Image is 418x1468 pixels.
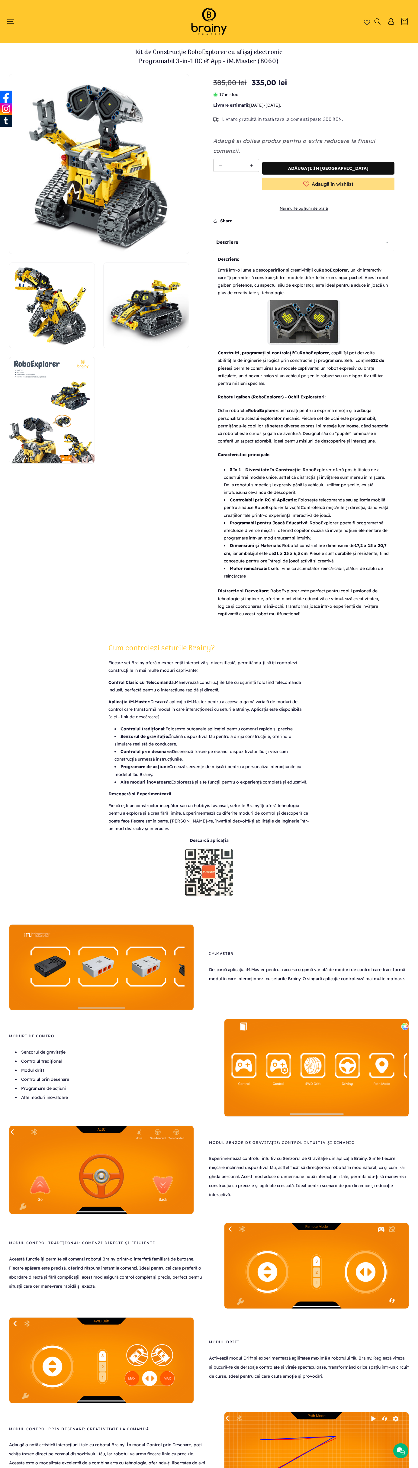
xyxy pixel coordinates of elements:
strong: Caracteristici principale [218,452,269,457]
p: Activează modul Drift și experimentează agilitatea maximă a robotului tău Brainy. Reglează viteza... [209,1354,409,1381]
span: Adăugați în [GEOGRAPHIC_DATA] [288,166,368,171]
h2: Cum controlezi seturile Brainy? [108,644,310,653]
span: 335,00 lei [252,77,287,88]
strong: RoboExplorer [300,350,329,356]
strong: Control Clasic cu Telecomandă: [108,680,175,685]
b: Livrare estimată [213,102,248,108]
strong: Controlul prin desenare: [121,749,172,754]
strong: 31 x 23 x 6,5 cm [274,551,307,556]
li: Controlul tradițional [15,1057,69,1066]
li: : RoboExplorer oferă posibilitatea de a construi trei modele unice, astfel că distracția și învăț... [224,466,390,497]
span: [DATE] [249,102,264,108]
img: Kit de Construcție RoboExplorer cu afișaj electronic Programabil 3-in-1 RC & App - iM.Master (8060) [267,300,340,345]
p: : [218,390,390,404]
media-gallery: Vizualizatorul galeriei [9,74,189,464]
strong: Programare de acțiuni: [121,764,169,769]
p: Modul Control Tradițional: Comenzi Directe și Eficiente [9,1241,155,1245]
span: Livrare gratuită în toată țara la comenzi peste 300 RON. [222,117,343,123]
li: Controlul prin desenare [15,1075,69,1084]
li: : Robotul construit are dimensiuni de , iar ambalajul este de . Piesele sunt durabile și rezisten... [224,542,390,565]
li: Programare de acțiuni [15,1084,69,1093]
p: Manevrează construcțiile tale cu ușurință folosind telecomanda inclusă, perfectă pentru o interac... [108,679,310,694]
p: Cu , copiii își pot dezvolta abilitățile de inginerie și logică prin construcție și programare. S... [218,346,390,390]
li: Alte moduri inovatoare [15,1093,69,1102]
p: Modul Control prin Desenare: Creativitate la Comandă [9,1427,149,1431]
li: Explorează și alte funcții pentru o experiență completă și educativă. [114,778,310,786]
strong: Descarcă aplicația [190,838,229,843]
p: 17 în stoc [213,91,394,98]
p: Experimentează controlul intuitiv cu Senzorul de Gravitație din aplicația Brainy. Simte fiecare m... [209,1154,409,1199]
p: Această funcție îți permite să comanzi robotul Brainy printr-o interfață familiară de butoane. Fi... [9,1254,209,1291]
p: : RoboExplorer este perfect pentru copiii pasionați de tehnologie și inginerie, oferind o activit... [218,584,390,621]
li: Înclină dispozitivul tău pentru a dirija construcțiile, oferind o simulare realistă de conducere. [114,733,310,748]
li: : setul vine cu acumulator reîncărcabil, alături de cablu de reîncărcare [224,565,390,580]
li: : RoboExplorer poate fi programat să efectueze diverse mișcări, oferind copiilor ocazia să învețe... [224,519,390,542]
a: Wishlist page link [364,18,370,24]
strong: Descoperă și Experimentează [108,791,171,797]
li: : Folosește telecomanda sau aplicația mobilă pentru a aduce RoboExplorer la viață! Controlează mi... [224,496,390,519]
p: Moduri de control [9,1034,57,1038]
li: Desenează trasee pe ecranul dispozitivului tău și vezi cum construcția urmează instrucțiunile. [114,748,310,763]
strong: Controlul tradițional: [121,726,166,732]
s: 385,00 lei [213,77,247,88]
a: Mai multe opțiuni de plată [213,206,394,211]
li: Folosește butoanele aplicației pentru comenzi rapide și precise. [114,725,310,733]
b: Descriere: [218,256,239,262]
p: Modul Drift [209,1340,240,1344]
button: Adăugați în [GEOGRAPHIC_DATA] [262,162,394,175]
summary: Căutați [374,18,381,25]
p: Descarcă aplicația iM.Master pentru a accesa o gamă variată de moduri de control care transformă ... [209,965,409,983]
strong: RoboExplorer [248,408,277,413]
p: IM.Master [209,951,233,956]
strong: Dimensiuni și Materiale [230,543,280,548]
img: Brainy Crafts [183,6,235,37]
em: Adaugă al doilea produs pentru o extra reducere la finalul comenzii. [213,137,375,154]
li: Modul drift [15,1066,69,1075]
strong: Senzorul de gravitație: [121,734,169,739]
strong: RoboExplorer [319,267,348,273]
p: Ochii robotului sunt creați pentru a exprima emoții și a adăuga personalitate acestui explorator ... [218,404,390,448]
h1: Kit de Construcție RoboExplorer cu afișaj electronic Programabil 3-in-1 RC & App - iM.Master (8060) [118,48,300,66]
li: Creează secvențe de mișcări pentru a personaliza interacțiunile cu modelul tău Brainy. [114,763,310,778]
p: Intră într-o lume a descoperirilor și creativității cu , un kit interactiv care îți permite să co... [218,263,390,300]
p: : - . [213,101,394,109]
summary: Meniu [10,18,17,25]
strong: Distracție și Dezvoltare [218,588,268,594]
strong: Robotul galben (RoboExplorer) - Ochii Exploratori [218,394,325,400]
strong: Programabil pentru Joacă Educativă [230,520,307,526]
span: [DATE] [265,102,280,108]
strong: 3 în 1 - Diversitate în Construcție [230,467,301,472]
strong: Construiți, programați și controlați! [218,350,294,356]
p: Fie că ești un constructor începător sau un hobbyist avansat, seturile Brainy îți oferă tehnologi... [108,802,310,832]
strong: Motor reîncărcabil [230,566,269,571]
summary: Share [213,214,232,227]
p: Fiecare set Brainy oferă o experiență interactivă și diversificată, permitându-ți să îți controle... [108,659,310,674]
div: Descriere [213,233,394,251]
img: Chat icon [396,1446,405,1455]
li: Senzorul de gravitație [15,1048,69,1057]
p: : [218,448,390,462]
strong: Aplicația iM.Master: [108,699,150,704]
strong: Controlabil prin RC și Aplicație [230,497,296,503]
span: Adaugă în wishlist [312,181,353,187]
p: Modul Senzor de Gravitație: Control Intuitiv și Dinamic [209,1141,354,1145]
strong: Alte moduri inovatoare: [121,779,171,785]
p: Descarcă aplicația iM.Master pentru a accesa o gamă variată de moduri de control care transformă ... [108,698,310,721]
